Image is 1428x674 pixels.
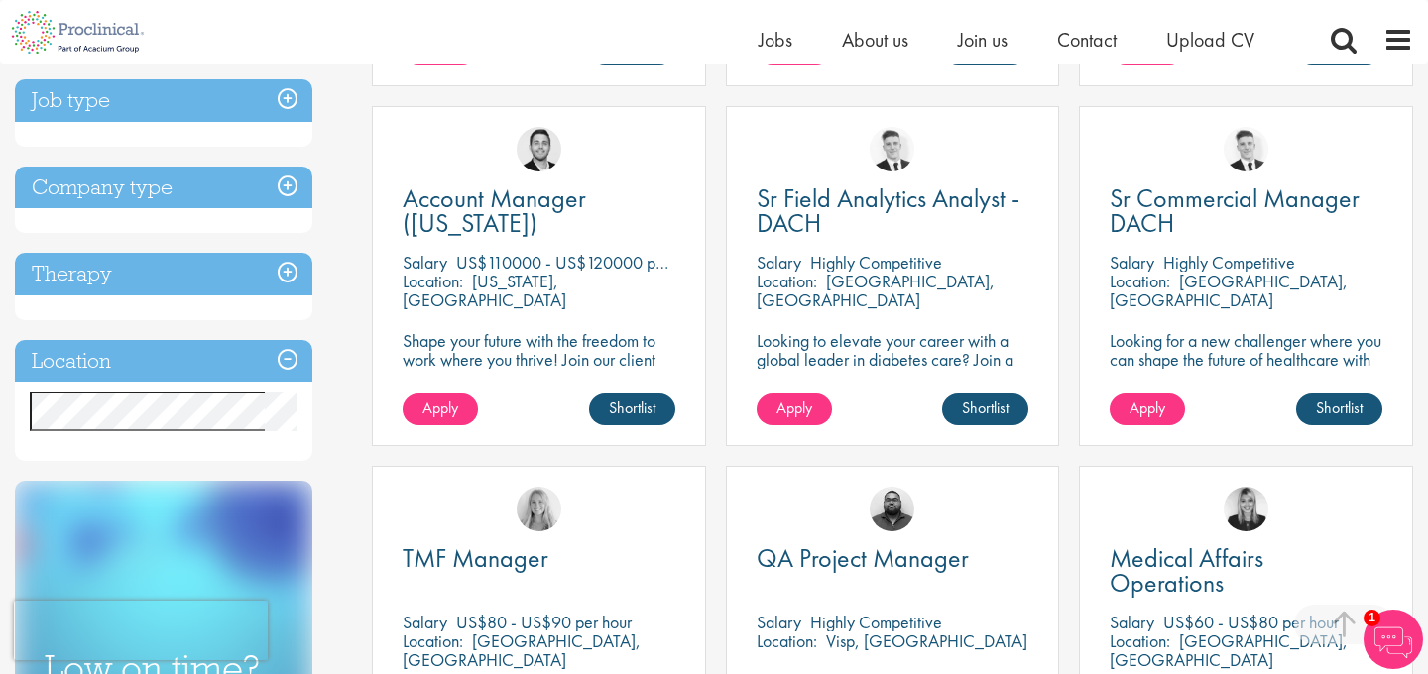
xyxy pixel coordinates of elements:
[776,397,812,418] span: Apply
[1110,270,1170,292] span: Location:
[403,270,463,292] span: Location:
[1130,397,1165,418] span: Apply
[810,251,942,274] p: Highly Competitive
[403,541,548,575] span: TMF Manager
[403,546,675,571] a: TMF Manager
[1110,611,1154,633] span: Salary
[1296,393,1382,425] a: Shortlist
[870,127,914,171] img: Nicolas Daniel
[1224,487,1268,531] img: Janelle Jones
[15,79,312,122] h3: Job type
[810,611,942,633] p: Highly Competitive
[757,611,801,633] span: Salary
[456,251,718,274] p: US$110000 - US$120000 per annum
[757,251,801,274] span: Salary
[1110,629,1170,652] span: Location:
[1364,610,1423,669] img: Chatbot
[942,393,1028,425] a: Shortlist
[757,270,995,311] p: [GEOGRAPHIC_DATA], [GEOGRAPHIC_DATA]
[403,270,566,311] p: [US_STATE], [GEOGRAPHIC_DATA]
[870,487,914,531] img: Ashley Bennett
[757,629,817,652] span: Location:
[15,253,312,295] h3: Therapy
[757,181,1019,240] span: Sr Field Analytics Analyst - DACH
[842,27,908,53] a: About us
[1163,611,1339,633] p: US$60 - US$80 per hour
[403,186,675,236] a: Account Manager ([US_STATE])
[403,331,675,406] p: Shape your future with the freedom to work where you thrive! Join our client with this fully remo...
[1110,541,1263,600] span: Medical Affairs Operations
[15,340,312,383] h3: Location
[15,167,312,209] h3: Company type
[1163,251,1295,274] p: Highly Competitive
[1224,127,1268,171] img: Nicolas Daniel
[1110,393,1185,425] a: Apply
[1057,27,1117,53] a: Contact
[589,393,675,425] a: Shortlist
[403,629,641,671] p: [GEOGRAPHIC_DATA], [GEOGRAPHIC_DATA]
[1110,251,1154,274] span: Salary
[1110,270,1348,311] p: [GEOGRAPHIC_DATA], [GEOGRAPHIC_DATA]
[517,127,561,171] img: Parker Jensen
[757,186,1029,236] a: Sr Field Analytics Analyst - DACH
[759,27,792,53] a: Jobs
[757,270,817,292] span: Location:
[403,251,447,274] span: Salary
[958,27,1008,53] a: Join us
[1110,331,1382,388] p: Looking for a new challenger where you can shape the future of healthcare with your innovation?
[517,487,561,531] img: Shannon Briggs
[403,611,447,633] span: Salary
[403,393,478,425] a: Apply
[1110,181,1360,240] span: Sr Commercial Manager DACH
[1364,610,1380,626] span: 1
[14,601,268,660] iframe: reCAPTCHA
[757,541,969,575] span: QA Project Manager
[1110,629,1348,671] p: [GEOGRAPHIC_DATA], [GEOGRAPHIC_DATA]
[1110,546,1382,596] a: Medical Affairs Operations
[757,331,1029,425] p: Looking to elevate your career with a global leader in diabetes care? Join a pioneering medical d...
[403,181,586,240] span: Account Manager ([US_STATE])
[403,629,463,652] span: Location:
[826,629,1027,652] p: Visp, [GEOGRAPHIC_DATA]
[456,611,632,633] p: US$80 - US$90 per hour
[1110,186,1382,236] a: Sr Commercial Manager DACH
[422,397,458,418] span: Apply
[757,546,1029,571] a: QA Project Manager
[757,393,832,425] a: Apply
[1166,27,1254,53] a: Upload CV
